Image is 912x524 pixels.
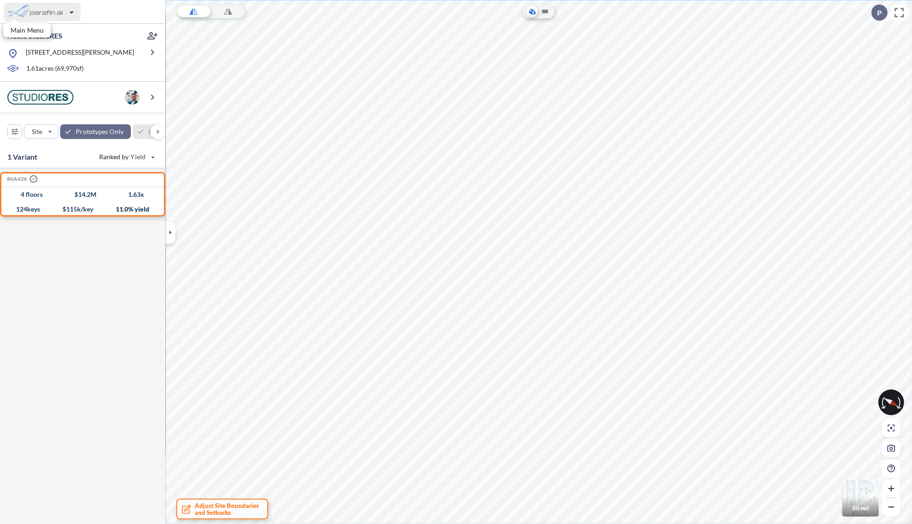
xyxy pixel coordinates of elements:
span: Adjust Site Boundaries and Setbacks [195,502,259,516]
button: Adjust Site Boundariesand Setbacks [176,499,268,519]
h5: Click to copy the code [5,175,38,184]
p: Prototypes Only [76,127,124,136]
span: Yield [131,152,146,162]
button: Prototypes Only [60,124,131,139]
p: Street [852,504,869,512]
p: P [877,9,882,17]
button: Site Plan [540,6,551,17]
p: 1 Variant [7,151,37,162]
p: Main Menu [11,27,44,34]
img: Switcher Image [842,480,879,517]
p: 1.61 acres ( 69,970 sf) [26,64,84,74]
img: user logo [125,90,140,105]
p: Site [32,127,42,136]
img: BrandImage [7,90,73,105]
button: Aerial View [527,6,538,17]
p: [STREET_ADDRESS][PERSON_NAME] [26,48,134,59]
button: Ranked by Yield [92,150,161,164]
button: Switcher ImageStreet [842,480,879,517]
button: Site [24,124,58,139]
